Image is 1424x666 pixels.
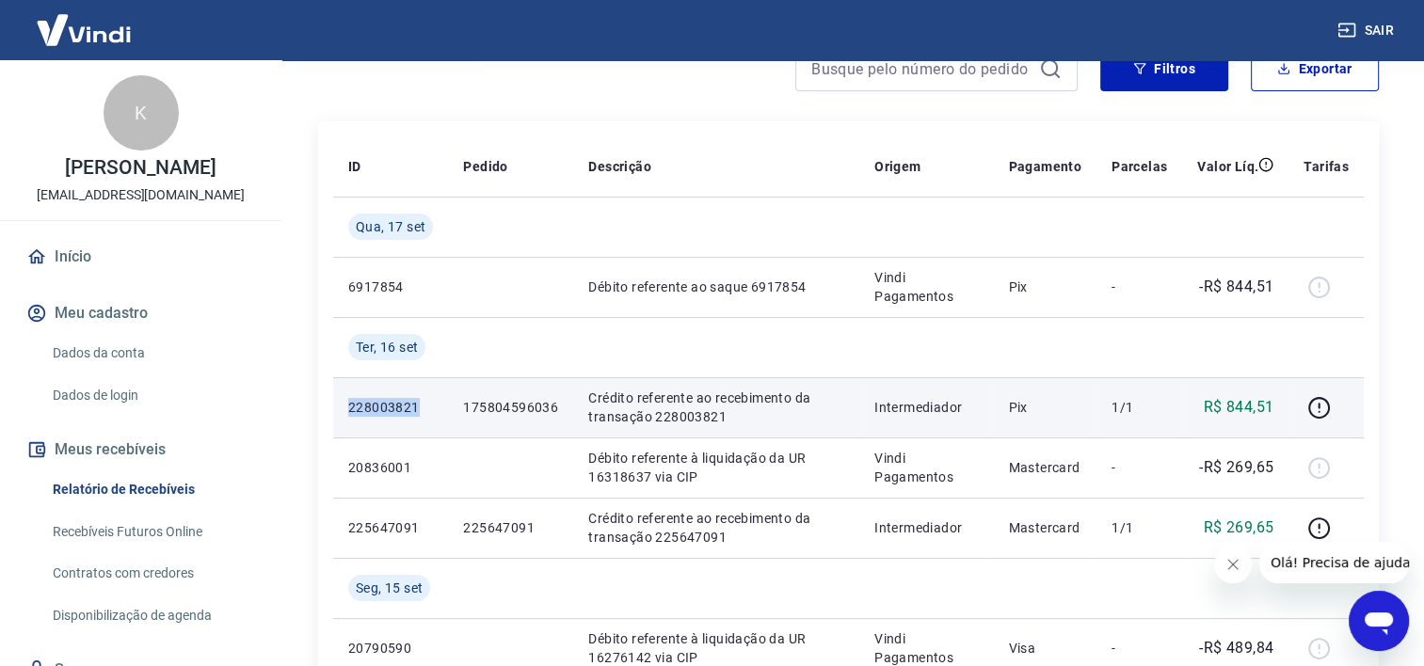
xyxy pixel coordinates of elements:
p: Crédito referente ao recebimento da transação 228003821 [588,388,844,426]
p: 20790590 [348,639,433,658]
p: ID [348,157,361,176]
p: 1/1 [1112,398,1167,417]
p: Parcelas [1112,157,1167,176]
p: R$ 844,51 [1204,396,1274,419]
p: Pedido [463,157,507,176]
a: Disponibilização de agenda [45,596,259,635]
a: Dados da conta [45,334,259,373]
p: - [1112,277,1167,296]
button: Sair [1334,13,1401,48]
p: 6917854 [348,277,433,296]
span: Qua, 17 set [356,217,425,236]
a: Contratos com credores [45,554,259,593]
p: [EMAIL_ADDRESS][DOMAIN_NAME] [37,185,245,205]
img: Vindi [23,1,145,58]
button: Exportar [1251,46,1379,91]
p: R$ 269,65 [1204,516,1274,539]
p: Vindi Pagamentos [874,268,978,306]
p: 1/1 [1112,518,1167,537]
p: -R$ 489,84 [1199,637,1273,659]
p: 228003821 [348,398,433,417]
button: Filtros [1100,46,1228,91]
iframe: Fechar mensagem [1214,546,1252,583]
span: Ter, 16 set [356,338,418,357]
p: Pagamento [1008,157,1081,176]
p: Descrição [588,157,651,176]
p: Origem [874,157,920,176]
p: Intermediador [874,518,978,537]
p: Mastercard [1008,458,1081,477]
p: Pix [1008,398,1081,417]
iframe: Botão para abrir a janela de mensagens [1349,591,1409,651]
p: Valor Líq. [1197,157,1258,176]
span: Olá! Precisa de ajuda? [11,13,158,28]
p: -R$ 269,65 [1199,456,1273,479]
a: Relatório de Recebíveis [45,470,259,509]
p: Vindi Pagamentos [874,449,978,486]
p: Visa [1008,639,1081,658]
p: - [1112,458,1167,477]
p: Mastercard [1008,518,1081,537]
button: Meus recebíveis [23,429,259,470]
p: Débito referente ao saque 6917854 [588,277,844,296]
input: Busque pelo número do pedido [811,55,1032,83]
p: Pix [1008,277,1081,296]
p: [PERSON_NAME] [65,158,216,178]
p: 225647091 [463,518,558,537]
p: Crédito referente ao recebimento da transação 225647091 [588,509,844,547]
p: Intermediador [874,398,978,417]
span: Seg, 15 set [356,579,423,597]
p: - [1112,639,1167,658]
div: K [104,75,179,151]
a: Início [23,236,259,277]
p: -R$ 844,51 [1199,276,1273,298]
p: Tarifas [1304,157,1349,176]
button: Meu cadastro [23,293,259,334]
iframe: Mensagem da empresa [1259,542,1409,583]
p: 20836001 [348,458,433,477]
a: Dados de login [45,376,259,415]
p: 175804596036 [463,398,558,417]
a: Recebíveis Futuros Online [45,513,259,551]
p: 225647091 [348,518,433,537]
p: Débito referente à liquidação da UR 16318637 via CIP [588,449,844,486]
